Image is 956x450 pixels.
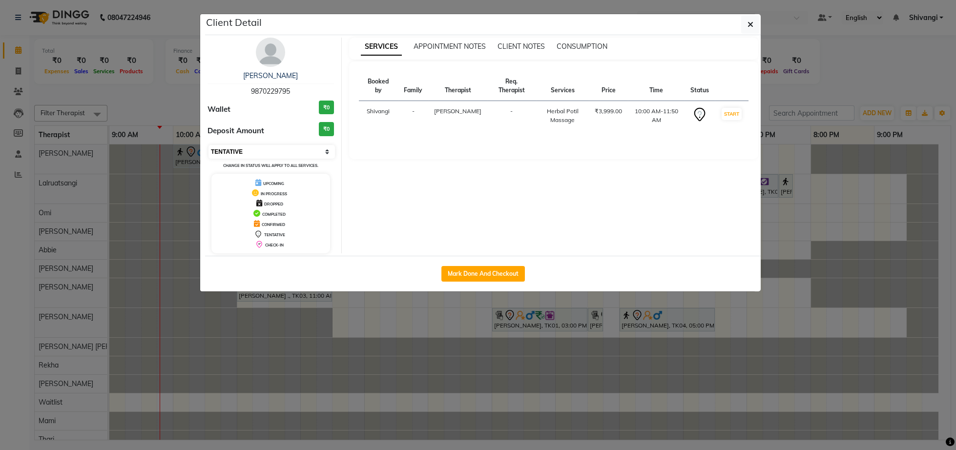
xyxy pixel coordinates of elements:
[208,104,230,115] span: Wallet
[398,71,428,101] th: Family
[265,243,284,247] span: CHECK-IN
[359,71,398,101] th: Booked by
[398,101,428,131] td: -
[361,38,402,56] span: SERVICES
[261,191,287,196] span: IN PROGRESS
[414,42,486,51] span: APPOINTMENT NOTES
[589,71,628,101] th: Price
[628,71,685,101] th: Time
[722,108,742,120] button: START
[208,125,264,137] span: Deposit Amount
[441,266,525,282] button: Mark Done And Checkout
[487,71,536,101] th: Req. Therapist
[264,202,283,206] span: DROPPED
[595,107,622,116] div: ₹3,999.00
[557,42,607,51] span: CONSUMPTION
[487,101,536,131] td: -
[359,101,398,131] td: Shivangi
[434,107,481,115] span: [PERSON_NAME]
[685,71,715,101] th: Status
[319,122,334,136] h3: ₹0
[536,71,589,101] th: Services
[428,71,487,101] th: Therapist
[243,71,298,80] a: [PERSON_NAME]
[263,181,284,186] span: UPCOMING
[628,101,685,131] td: 10:00 AM-11:50 AM
[206,15,262,30] h5: Client Detail
[264,232,285,237] span: TENTATIVE
[542,107,583,124] div: Herbal Potil Massage
[262,212,286,217] span: COMPLETED
[262,222,285,227] span: CONFIRMED
[251,87,290,96] span: 9870229795
[498,42,545,51] span: CLIENT NOTES
[256,38,285,67] img: avatar
[319,101,334,115] h3: ₹0
[223,163,318,168] small: Change in status will apply to all services.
